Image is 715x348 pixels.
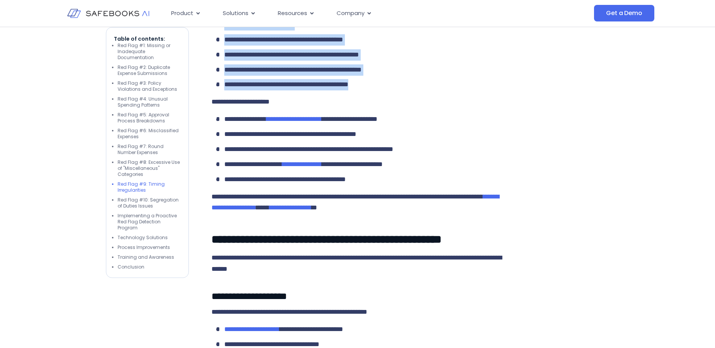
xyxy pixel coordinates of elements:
[118,213,181,231] li: Implementing a Proactive Red Flag Detection Program
[118,264,181,270] li: Conclusion
[118,143,181,156] li: Red Flag #7: Round Number Expenses
[606,9,642,17] span: Get a Demo
[118,96,181,108] li: Red Flag #4: Unusual Spending Patterns
[223,9,248,18] span: Solutions
[165,6,519,21] nav: Menu
[118,112,181,124] li: Red Flag #5: Approval Process Breakdowns
[118,159,181,177] li: Red Flag #8: Excessive Use of "Miscellaneous" Categories
[337,9,364,18] span: Company
[165,6,519,21] div: Menu Toggle
[118,80,181,92] li: Red Flag #3: Policy Violations and Exceptions
[114,35,181,43] p: Table of contents:
[594,5,654,21] a: Get a Demo
[118,64,181,76] li: Red Flag #2: Duplicate Expense Submissions
[118,254,181,260] li: Training and Awareness
[118,181,181,193] li: Red Flag #9: Timing Irregularities
[118,244,181,250] li: Process Improvements
[171,9,193,18] span: Product
[278,9,307,18] span: Resources
[118,235,181,241] li: Technology Solutions
[118,43,181,61] li: Red Flag #1: Missing or Inadequate Documentation
[118,128,181,140] li: Red Flag #6: Misclassified Expenses
[118,197,181,209] li: Red Flag #10: Segregation of Duties Issues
